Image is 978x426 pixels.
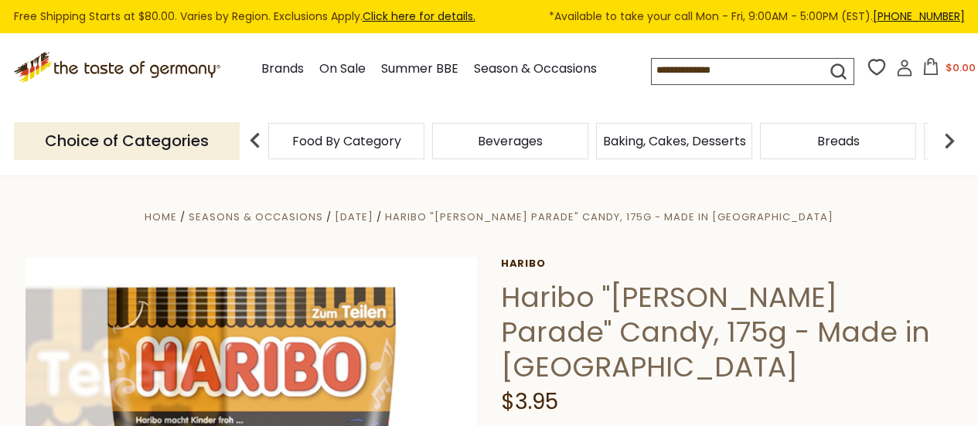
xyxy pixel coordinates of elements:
a: Home [145,210,177,224]
a: Season & Occasions [474,59,597,80]
a: Summer BBE [381,59,458,80]
a: Haribo "[PERSON_NAME] Parade" Candy, 175g - Made in [GEOGRAPHIC_DATA] [385,210,833,224]
a: Seasons & Occasions [189,210,323,224]
span: $3.95 [501,387,558,417]
a: [PHONE_NUMBER] [873,9,965,24]
span: *Available to take your call Mon - Fri, 9:00AM - 5:00PM (EST). [549,8,965,26]
span: $0.00 [946,60,976,75]
a: [DATE] [335,210,373,224]
a: Baking, Cakes, Desserts [603,135,746,147]
div: Free Shipping Starts at $80.00. Varies by Region. Exclusions Apply. [14,8,965,26]
a: Breads [817,135,860,147]
a: Click here for details. [363,9,475,24]
a: Haribo [501,257,953,270]
img: previous arrow [240,125,271,156]
a: Beverages [478,135,543,147]
h1: Haribo "[PERSON_NAME] Parade" Candy, 175g - Made in [GEOGRAPHIC_DATA] [501,280,953,384]
p: Choice of Categories [14,122,240,160]
a: Brands [261,59,304,80]
a: On Sale [319,59,366,80]
a: Food By Category [292,135,401,147]
img: next arrow [934,125,965,156]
